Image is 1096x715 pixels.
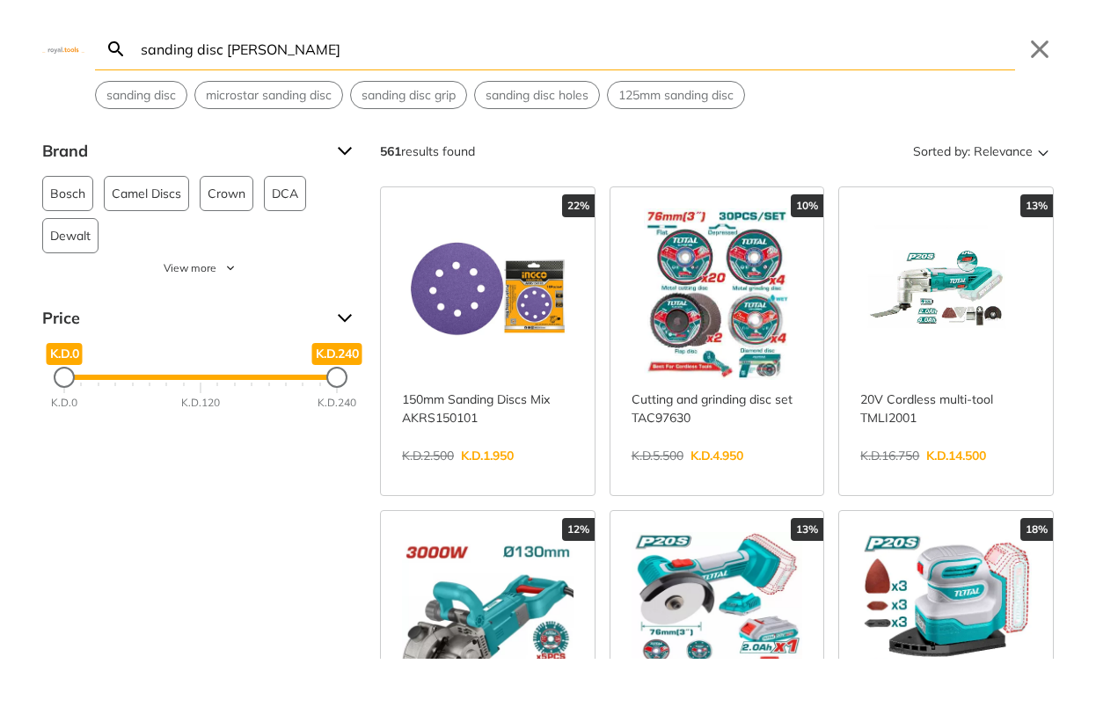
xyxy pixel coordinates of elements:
div: 13% [1020,194,1053,217]
span: Crown [208,177,245,210]
svg: Sort [1033,141,1054,162]
span: Dewalt [50,219,91,252]
button: Camel Discs [104,176,189,211]
div: Suggestion: sanding disc grip [350,81,467,109]
strong: 561 [380,143,401,159]
span: Brand [42,137,324,165]
span: DCA [272,177,298,210]
div: 18% [1020,518,1053,541]
div: 22% [562,194,595,217]
svg: Search [106,39,127,60]
button: Close [1026,35,1054,63]
span: sanding disc holes [486,86,588,105]
div: Suggestion: sanding disc [95,81,187,109]
div: 12% [562,518,595,541]
div: Suggestion: microstar sanding disc [194,81,343,109]
span: microstar sanding disc [206,86,332,105]
div: 13% [791,518,823,541]
button: Dewalt [42,218,99,253]
button: Select suggestion: sanding disc [96,82,186,108]
span: Camel Discs [112,177,181,210]
div: Maximum Price [326,367,347,388]
div: K.D.240 [318,395,356,411]
button: Select suggestion: microstar sanding disc [195,82,342,108]
div: K.D.0 [51,395,77,411]
button: Select suggestion: 125mm sanding disc [608,82,744,108]
div: results found [380,137,475,165]
div: Minimum Price [54,367,75,388]
div: Suggestion: 125mm sanding disc [607,81,745,109]
button: Select suggestion: sanding disc grip [351,82,466,108]
button: Sorted by:Relevance Sort [910,137,1054,165]
span: Price [42,304,324,332]
button: Bosch [42,176,93,211]
input: Search… [137,28,1015,69]
span: Relevance [974,137,1033,165]
div: K.D.120 [181,395,220,411]
span: sanding disc grip [362,86,456,105]
span: sanding disc [106,86,176,105]
img: Close [42,45,84,53]
span: 125mm sanding disc [618,86,734,105]
button: Select suggestion: sanding disc holes [475,82,599,108]
div: Suggestion: sanding disc holes [474,81,600,109]
button: DCA [264,176,306,211]
span: View more [164,260,216,276]
div: 10% [791,194,823,217]
button: Crown [200,176,253,211]
button: View more [42,260,359,276]
span: Bosch [50,177,85,210]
